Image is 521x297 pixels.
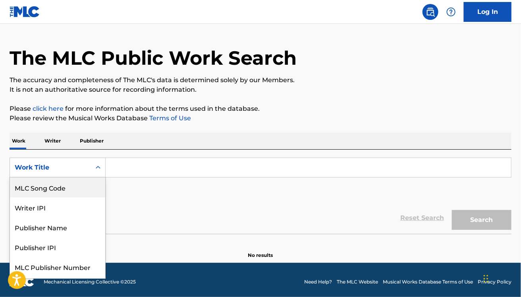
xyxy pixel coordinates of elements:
[33,105,64,112] a: click here
[426,7,435,17] img: search
[44,278,136,285] span: Mechanical Licensing Collective © 2025
[10,114,511,123] p: Please review the Musical Works Database
[10,46,297,70] h1: The MLC Public Work Search
[10,158,511,234] form: Search Form
[443,4,459,20] div: Help
[423,4,438,20] a: Public Search
[337,278,378,285] a: The MLC Website
[15,163,86,172] div: Work Title
[304,278,332,285] a: Need Help?
[481,259,521,297] iframe: Chat Widget
[446,7,456,17] img: help
[10,6,40,17] img: MLC Logo
[10,85,511,94] p: It is not an authoritative source for recording information.
[10,257,105,277] div: MLC Publisher Number
[484,267,488,291] div: Drag
[10,217,105,237] div: Publisher Name
[77,133,106,149] p: Publisher
[10,133,28,149] p: Work
[10,75,511,85] p: The accuracy and completeness of The MLC's data is determined solely by our Members.
[10,237,105,257] div: Publisher IPI
[42,133,63,149] p: Writer
[148,114,191,122] a: Terms of Use
[383,278,473,285] a: Musical Works Database Terms of Use
[10,277,105,297] div: Work Title
[10,177,105,197] div: MLC Song Code
[10,104,511,114] p: Please for more information about the terms used in the database.
[478,278,511,285] a: Privacy Policy
[248,242,273,259] p: No results
[10,197,105,217] div: Writer IPI
[464,2,511,22] a: Log In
